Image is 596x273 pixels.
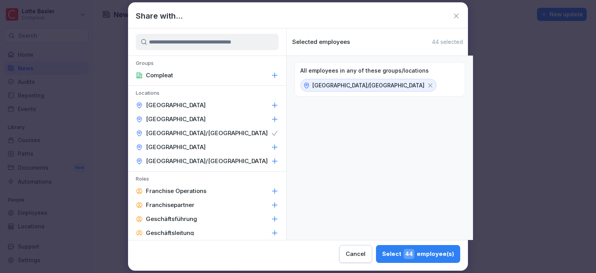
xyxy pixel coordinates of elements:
[128,90,286,98] p: Locations
[312,81,424,89] p: [GEOGRAPHIC_DATA]/[GEOGRAPHIC_DATA]
[382,249,454,259] div: Select employee(s)
[146,71,173,79] p: Compleat
[128,176,286,184] p: Roles
[146,101,206,109] p: [GEOGRAPHIC_DATA]
[146,157,268,165] p: [GEOGRAPHIC_DATA]/[GEOGRAPHIC_DATA]
[146,129,268,137] p: [GEOGRAPHIC_DATA]/[GEOGRAPHIC_DATA]
[339,245,372,263] button: Cancel
[346,250,366,258] div: Cancel
[146,143,206,151] p: [GEOGRAPHIC_DATA]
[404,249,414,259] span: 44
[300,67,429,74] p: All employees in any of these groups/locations
[292,38,350,45] p: Selected employees
[432,38,463,45] p: 44 selected
[376,245,460,263] button: Select44employee(s)
[146,187,206,195] p: Franchise Operations
[146,215,197,223] p: Geschäftsführung
[146,201,194,209] p: Franchisepartner
[146,115,206,123] p: [GEOGRAPHIC_DATA]
[136,10,183,22] h1: Share with...
[128,60,286,68] p: Groups
[146,229,194,237] p: Geschäftsleitung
